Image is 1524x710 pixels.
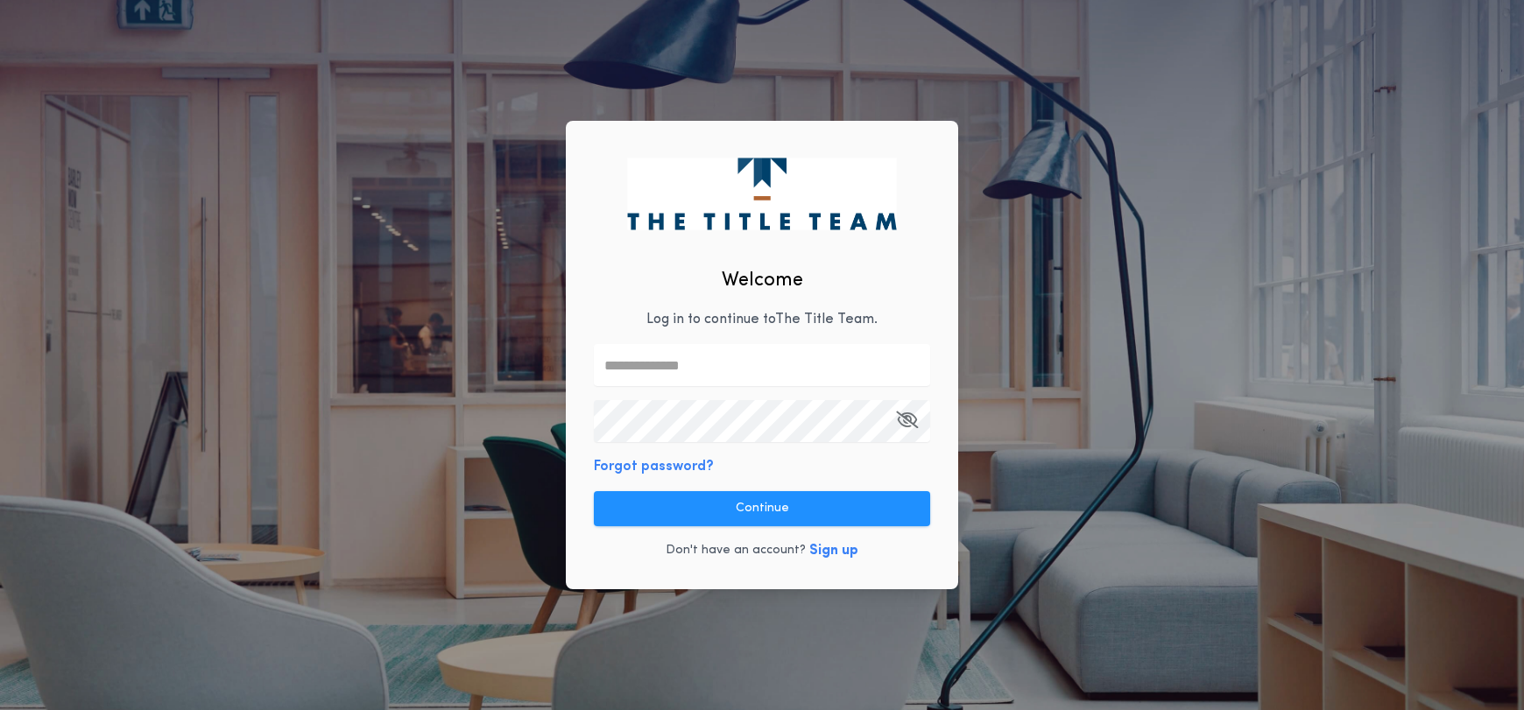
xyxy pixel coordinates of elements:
[666,542,806,559] p: Don't have an account?
[594,456,714,477] button: Forgot password?
[722,266,803,295] h2: Welcome
[627,158,896,229] img: logo
[809,540,858,561] button: Sign up
[594,491,930,526] button: Continue
[646,309,878,330] p: Log in to continue to The Title Team .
